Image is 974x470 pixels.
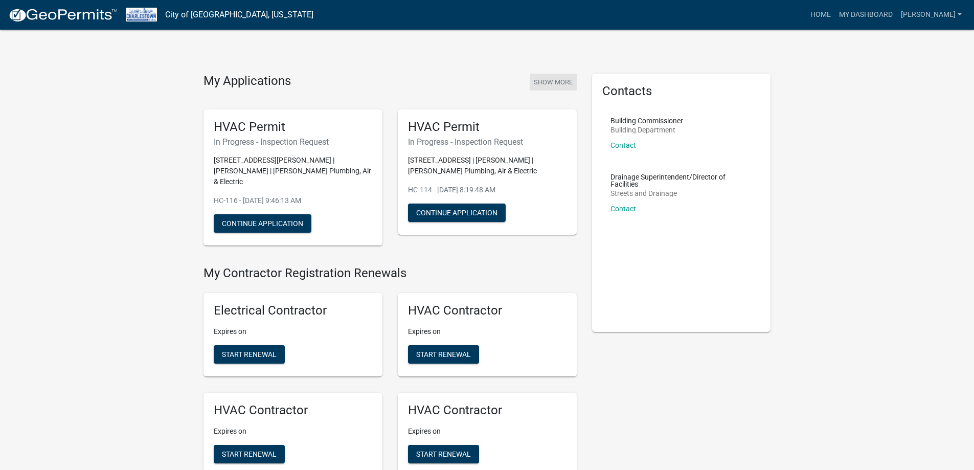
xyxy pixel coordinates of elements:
[214,445,285,463] button: Start Renewal
[806,5,835,25] a: Home
[214,345,285,364] button: Start Renewal
[222,450,277,458] span: Start Renewal
[214,120,372,135] h5: HVAC Permit
[408,326,567,337] p: Expires on
[203,266,577,281] h4: My Contractor Registration Renewals
[408,303,567,318] h5: HVAC Contractor
[214,155,372,187] p: [STREET_ADDRESS][PERSON_NAME] | [PERSON_NAME] | [PERSON_NAME] Plumbing, Air & Electric
[610,173,753,188] p: Drainage Superintendent/Director of Facilities
[408,120,567,135] h5: HVAC Permit
[165,6,313,24] a: City of [GEOGRAPHIC_DATA], [US_STATE]
[126,8,157,21] img: City of Charlestown, Indiana
[408,403,567,418] h5: HVAC Contractor
[408,426,567,437] p: Expires on
[222,350,277,359] span: Start Renewal
[835,5,897,25] a: My Dashboard
[408,155,567,176] p: [STREET_ADDRESS] | [PERSON_NAME] | [PERSON_NAME] Plumbing, Air & Electric
[610,190,753,197] p: Streets and Drainage
[610,141,636,149] a: Contact
[214,326,372,337] p: Expires on
[610,126,683,133] p: Building Department
[408,204,506,222] button: Continue Application
[214,214,311,233] button: Continue Application
[203,74,291,89] h4: My Applications
[408,345,479,364] button: Start Renewal
[610,205,636,213] a: Contact
[530,74,577,91] button: Show More
[214,403,372,418] h5: HVAC Contractor
[214,137,372,147] h6: In Progress - Inspection Request
[602,84,761,99] h5: Contacts
[214,195,372,206] p: HC-116 - [DATE] 9:46:13 AM
[416,350,471,359] span: Start Renewal
[610,117,683,124] p: Building Commissioner
[214,303,372,318] h5: Electrical Contractor
[214,426,372,437] p: Expires on
[408,445,479,463] button: Start Renewal
[408,185,567,195] p: HC-114 - [DATE] 8:19:48 AM
[416,450,471,458] span: Start Renewal
[897,5,966,25] a: [PERSON_NAME]
[408,137,567,147] h6: In Progress - Inspection Request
